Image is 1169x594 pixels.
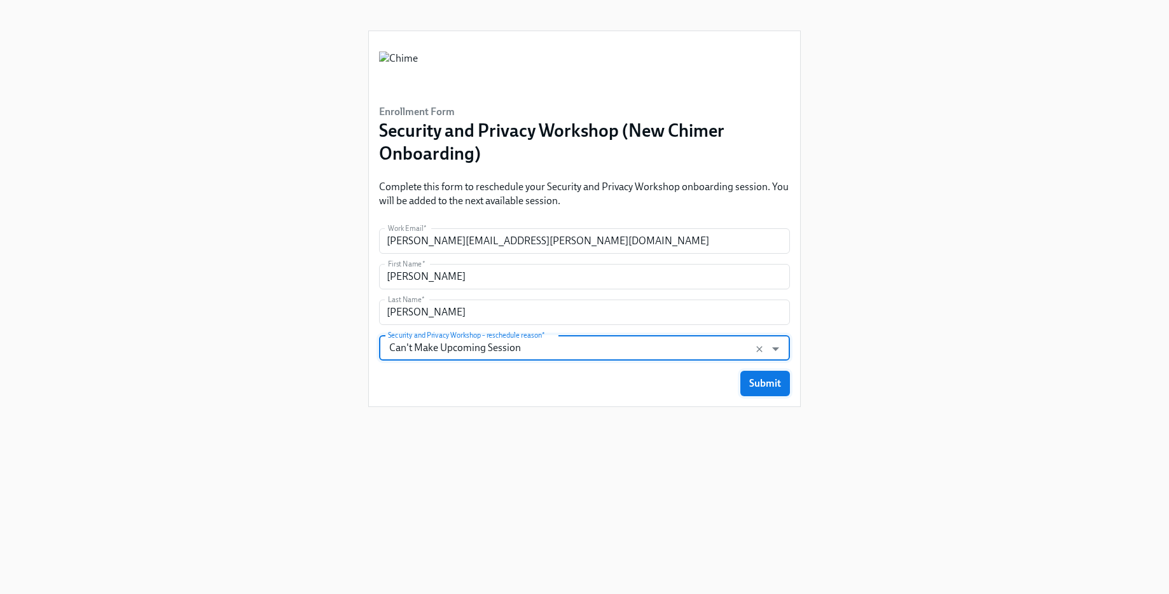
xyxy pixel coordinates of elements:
[749,377,781,390] span: Submit
[379,52,418,90] img: Chime
[379,105,790,119] h6: Enrollment Form
[379,180,790,208] p: Complete this form to reschedule your Security and Privacy Workshop onboarding session. You will ...
[379,119,790,165] h3: Security and Privacy Workshop (New Chimer Onboarding)
[752,342,767,357] button: Clear
[766,339,785,359] button: Open
[740,371,790,396] button: Submit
